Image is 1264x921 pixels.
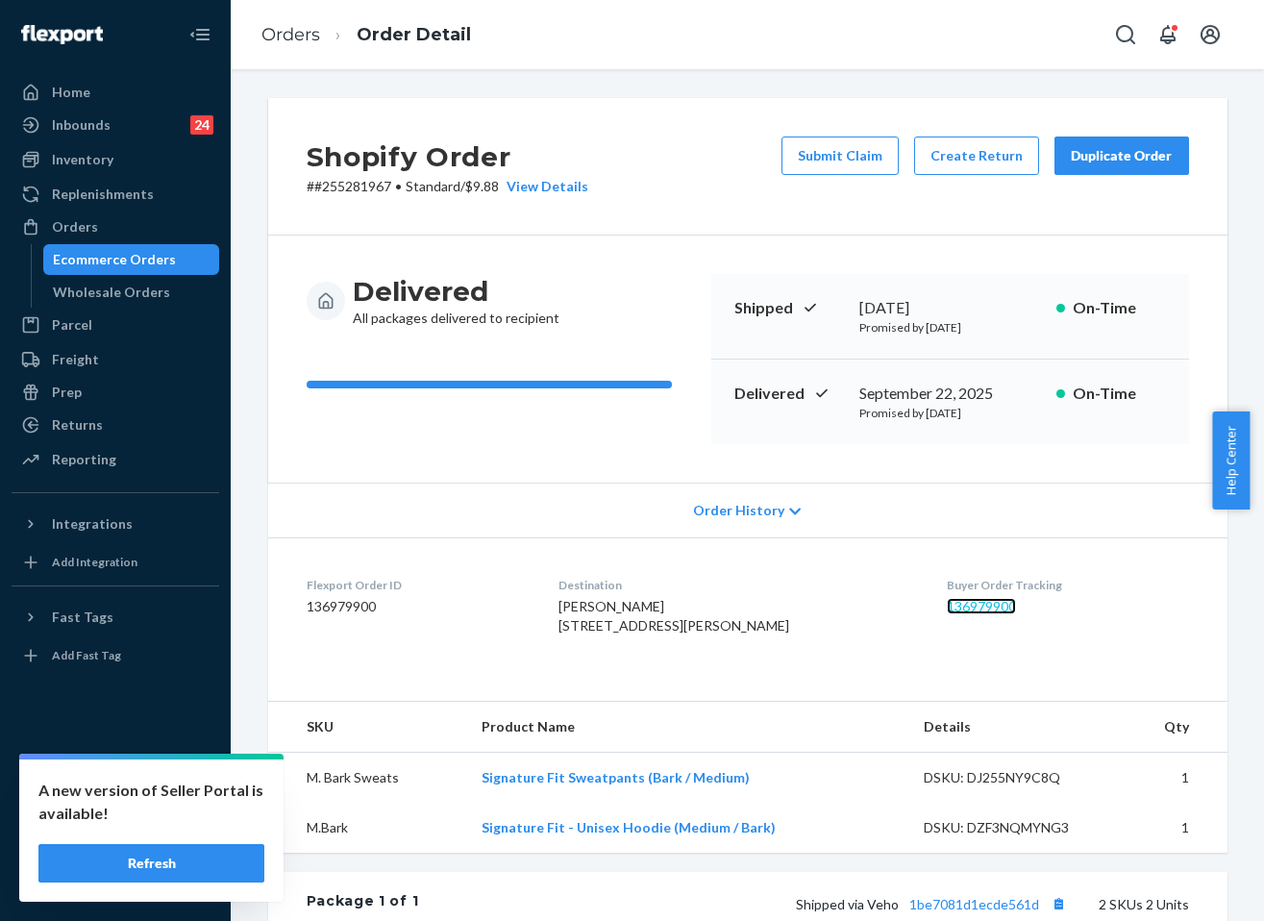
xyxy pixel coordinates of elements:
[924,818,1104,837] div: DSKU: DZF3NQMYNG3
[52,115,111,135] div: Inbounds
[52,350,99,369] div: Freight
[353,274,559,309] h3: Delivered
[357,24,471,45] a: Order Detail
[181,15,219,54] button: Close Navigation
[734,383,844,405] p: Delivered
[38,844,264,883] button: Refresh
[859,405,1041,421] p: Promised by [DATE]
[52,554,137,570] div: Add Integration
[908,702,1120,753] th: Details
[406,178,460,194] span: Standard
[924,768,1104,787] div: DSKU: DJ255NY9C8Q
[947,598,1016,614] a: 136979900
[268,702,467,753] th: SKU
[909,896,1039,912] a: 1be7081d1ecde561d
[268,753,467,804] td: M. Bark Sweats
[693,501,784,520] span: Order History
[12,640,219,671] a: Add Fast Tag
[1047,891,1072,916] button: Copy tracking number
[12,547,219,578] a: Add Integration
[12,867,219,898] button: Give Feedback
[1191,15,1229,54] button: Open account menu
[1073,297,1166,319] p: On-Time
[21,25,103,44] img: Flexport logo
[52,185,154,204] div: Replenishments
[1106,15,1145,54] button: Open Search Box
[12,179,219,210] a: Replenishments
[859,319,1041,336] p: Promised by [DATE]
[12,769,219,800] a: Settings
[12,410,219,440] a: Returns
[914,137,1039,175] button: Create Return
[52,608,113,627] div: Fast Tags
[1120,803,1227,853] td: 1
[52,647,121,663] div: Add Fast Tag
[1071,146,1173,165] div: Duplicate Order
[859,383,1041,405] div: September 22, 2025
[52,150,113,169] div: Inventory
[12,377,219,408] a: Prep
[482,769,750,785] a: Signature Fit Sweatpants (Bark / Medium)
[307,177,588,196] p: # #255281967 / $9.88
[1120,753,1227,804] td: 1
[307,597,529,616] dd: 136979900
[12,310,219,340] a: Parcel
[12,110,219,140] a: Inbounds24
[1073,383,1166,405] p: On-Time
[12,212,219,242] a: Orders
[52,415,103,435] div: Returns
[796,896,1072,912] span: Shipped via Veho
[307,577,529,593] dt: Flexport Order ID
[261,24,320,45] a: Orders
[12,509,219,539] button: Integrations
[38,779,264,825] p: A new version of Seller Portal is available!
[307,891,419,916] div: Package 1 of 1
[466,702,908,753] th: Product Name
[947,577,1189,593] dt: Buyer Order Tracking
[52,315,92,335] div: Parcel
[859,297,1041,319] div: [DATE]
[558,598,789,634] span: [PERSON_NAME] [STREET_ADDRESS][PERSON_NAME]
[12,77,219,108] a: Home
[43,244,220,275] a: Ecommerce Orders
[12,144,219,175] a: Inventory
[1054,137,1189,175] button: Duplicate Order
[1149,15,1187,54] button: Open notifications
[52,514,133,534] div: Integrations
[1120,702,1227,753] th: Qty
[781,137,899,175] button: Submit Claim
[246,7,486,63] ol: breadcrumbs
[307,137,588,177] h2: Shopify Order
[52,217,98,236] div: Orders
[1212,411,1250,510] button: Help Center
[52,383,82,402] div: Prep
[43,277,220,308] a: Wholesale Orders
[12,444,219,475] a: Reporting
[12,602,219,633] button: Fast Tags
[52,83,90,102] div: Home
[734,297,844,319] p: Shipped
[53,283,170,302] div: Wholesale Orders
[353,274,559,328] div: All packages delivered to recipient
[499,177,588,196] button: View Details
[395,178,402,194] span: •
[52,450,116,469] div: Reporting
[12,802,219,833] a: Talk to Support
[190,115,213,135] div: 24
[482,819,776,835] a: Signature Fit - Unisex Hoodie (Medium / Bark)
[12,834,219,865] a: Help Center
[268,803,467,853] td: M.Bark
[418,891,1188,916] div: 2 SKUs 2 Units
[558,577,916,593] dt: Destination
[53,250,176,269] div: Ecommerce Orders
[12,344,219,375] a: Freight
